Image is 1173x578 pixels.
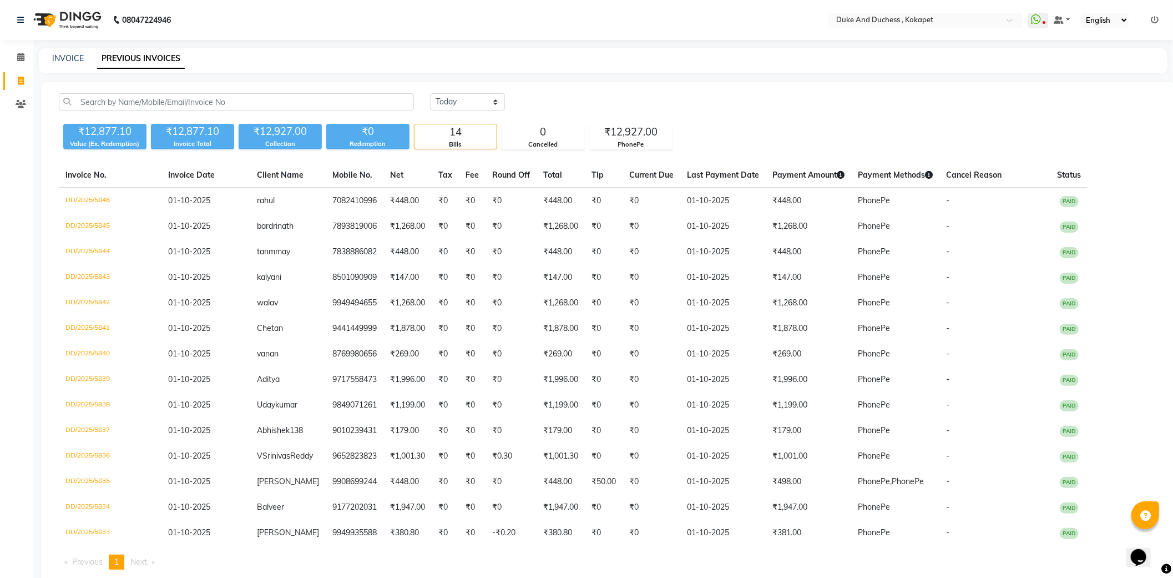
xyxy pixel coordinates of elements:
td: 8501090909 [326,265,383,290]
span: PhonePe [858,221,890,231]
td: 01-10-2025 [680,418,766,444]
td: 01-10-2025 [680,469,766,495]
span: PAID [1060,502,1079,514]
td: ₹380.80 [537,520,585,546]
td: ₹1,001.30 [537,444,585,469]
td: ₹0 [623,290,680,316]
span: Tip [591,170,604,180]
span: PAID [1060,324,1079,335]
td: ₹0 [459,341,486,367]
b: 08047224946 [122,4,171,36]
td: DD/2025/5844 [59,239,161,265]
span: tanmmay [257,247,290,257]
span: - [946,247,949,257]
span: Previous [72,557,103,567]
span: kumar [275,400,297,410]
td: 01-10-2025 [680,290,766,316]
span: 01-10-2025 [168,247,210,257]
div: Redemption [326,139,409,149]
td: ₹0 [623,393,680,418]
td: 9717558473 [326,367,383,393]
td: ₹448.00 [383,469,432,495]
td: ₹0 [432,469,459,495]
div: 14 [414,124,497,140]
span: - [946,400,949,410]
td: ₹1,199.00 [537,393,585,418]
span: - [946,349,949,359]
td: ₹1,268.00 [537,290,585,316]
span: - [946,272,949,282]
td: 01-10-2025 [680,444,766,469]
td: ₹381.00 [766,520,851,546]
img: logo [28,4,104,36]
td: 01-10-2025 [680,367,766,393]
td: 9441449999 [326,316,383,341]
td: ₹448.00 [537,188,585,214]
span: PAID [1060,349,1079,360]
td: ₹0 [459,316,486,341]
td: ₹1,996.00 [383,367,432,393]
td: ₹0 [432,520,459,546]
td: DD/2025/5840 [59,341,161,367]
td: ₹0 [459,418,486,444]
span: PAID [1060,222,1079,233]
span: PAID [1060,196,1079,207]
td: ₹0 [585,341,623,367]
td: ₹1,996.00 [537,367,585,393]
td: ₹1,878.00 [383,316,432,341]
div: ₹0 [326,124,409,139]
nav: Pagination [59,555,1158,570]
td: ₹0 [585,265,623,290]
span: Balveer [257,502,284,512]
td: ₹0 [432,265,459,290]
td: ₹0 [459,239,486,265]
td: ₹0 [432,367,459,393]
span: PAID [1060,400,1079,411]
td: ₹1,878.00 [766,316,851,341]
div: Value (Ex. Redemption) [63,139,146,149]
span: Uday [257,400,275,410]
td: DD/2025/5841 [59,316,161,341]
div: Collection [239,139,322,149]
td: 9908699244 [326,469,383,495]
td: ₹0 [432,316,459,341]
iframe: chat widget [1126,534,1162,567]
span: Status [1057,170,1081,180]
td: ₹1,268.00 [537,214,585,239]
td: ₹0 [585,214,623,239]
td: ₹0 [432,393,459,418]
span: - [946,374,949,384]
td: ₹0 [432,418,459,444]
div: Cancelled [502,140,584,149]
span: Current Due [629,170,674,180]
span: PAID [1060,426,1079,437]
div: ₹12,927.00 [590,124,672,140]
span: - [946,298,949,308]
span: bardrinath [257,221,294,231]
td: ₹0 [585,188,623,214]
span: Invoice Date [168,170,215,180]
span: VSrinivas [257,451,290,461]
div: ₹12,877.10 [63,124,146,139]
td: ₹0 [623,316,680,341]
td: ₹0 [459,469,486,495]
span: PhonePe [858,425,890,435]
span: 01-10-2025 [168,323,210,333]
span: PhonePe [858,272,890,282]
td: DD/2025/5843 [59,265,161,290]
td: DD/2025/5845 [59,214,161,239]
td: ₹0 [585,495,623,520]
td: ₹269.00 [766,341,851,367]
span: 01-10-2025 [168,476,210,486]
span: PAID [1060,528,1079,539]
span: PhonePe [858,298,890,308]
td: ₹179.00 [383,418,432,444]
span: Fee [466,170,479,180]
span: Total [543,170,562,180]
td: DD/2025/5833 [59,520,161,546]
span: - [946,502,949,512]
span: PAID [1060,273,1079,284]
td: DD/2025/5837 [59,418,161,444]
td: ₹1,947.00 [766,495,851,520]
span: PAID [1060,477,1079,488]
